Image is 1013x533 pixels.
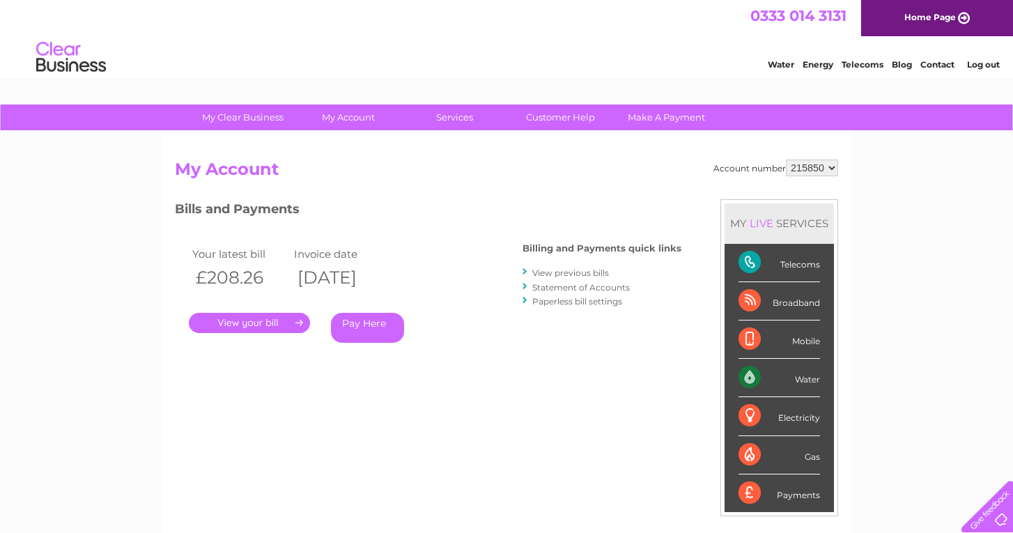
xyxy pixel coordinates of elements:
[291,105,406,130] a: My Account
[189,263,291,292] th: £208.26
[532,268,609,278] a: View previous bills
[768,59,794,70] a: Water
[750,7,846,24] a: 0333 014 3131
[739,244,820,282] div: Telecoms
[739,397,820,435] div: Electricity
[920,59,954,70] a: Contact
[725,203,834,243] div: MY SERVICES
[739,474,820,512] div: Payments
[739,282,820,320] div: Broadband
[803,59,833,70] a: Energy
[523,243,681,254] h4: Billing and Payments quick links
[739,359,820,397] div: Water
[503,105,618,130] a: Customer Help
[397,105,512,130] a: Services
[175,199,681,224] h3: Bills and Payments
[189,245,291,263] td: Your latest bill
[747,217,776,230] div: LIVE
[739,320,820,359] div: Mobile
[842,59,883,70] a: Telecoms
[331,313,404,343] a: Pay Here
[185,105,300,130] a: My Clear Business
[967,59,1000,70] a: Log out
[739,436,820,474] div: Gas
[532,282,630,293] a: Statement of Accounts
[713,160,838,176] div: Account number
[892,59,912,70] a: Blog
[291,263,392,292] th: [DATE]
[189,313,310,333] a: .
[175,160,838,186] h2: My Account
[609,105,724,130] a: Make A Payment
[36,36,107,79] img: logo.png
[291,245,392,263] td: Invoice date
[532,296,622,307] a: Paperless bill settings
[178,8,837,68] div: Clear Business is a trading name of Verastar Limited (registered in [GEOGRAPHIC_DATA] No. 3667643...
